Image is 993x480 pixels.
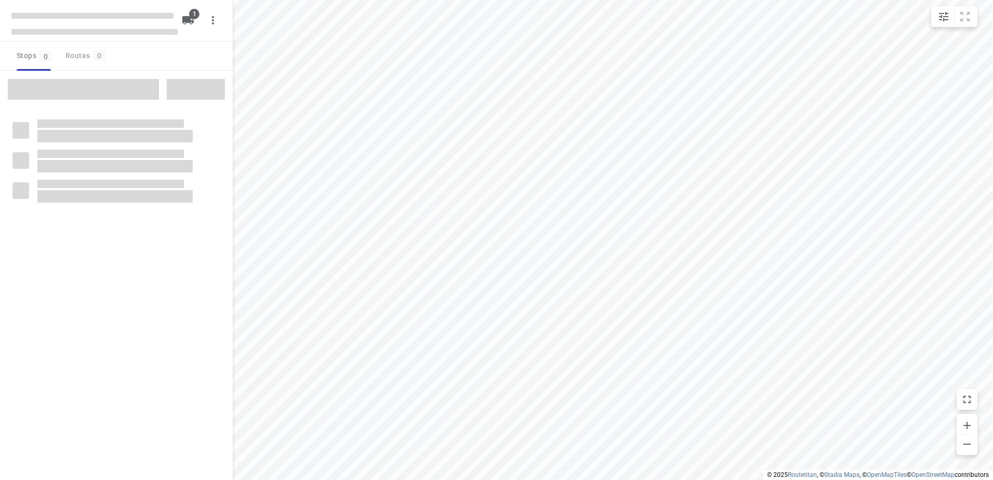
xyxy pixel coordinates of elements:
[933,6,954,27] button: Map settings
[911,471,955,478] a: OpenStreetMap
[931,6,977,27] div: small contained button group
[867,471,907,478] a: OpenMapTiles
[824,471,860,478] a: Stadia Maps
[767,471,989,478] li: © 2025 , © , © © contributors
[788,471,817,478] a: Routetitan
